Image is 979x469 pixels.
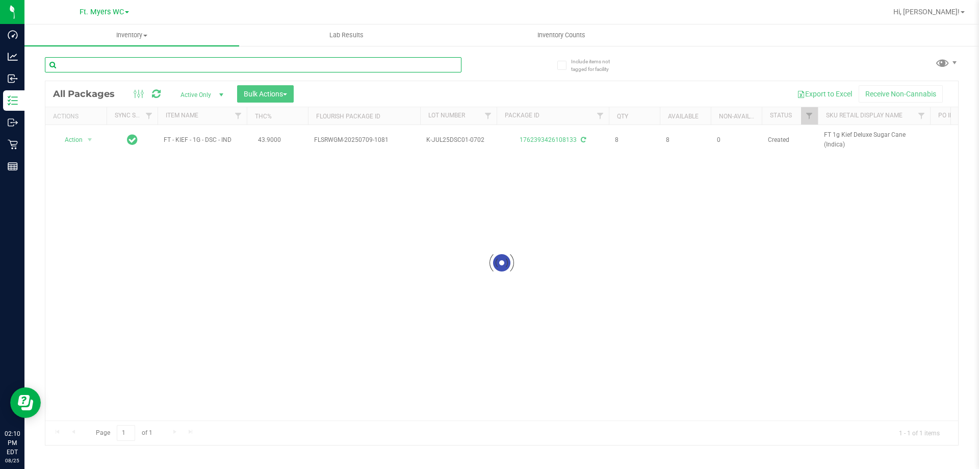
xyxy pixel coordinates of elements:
span: Include items not tagged for facility [571,58,622,73]
a: Inventory [24,24,239,46]
a: Inventory Counts [454,24,668,46]
a: Lab Results [239,24,454,46]
inline-svg: Dashboard [8,30,18,40]
span: Hi, [PERSON_NAME]! [893,8,960,16]
inline-svg: Reports [8,161,18,171]
span: Ft. Myers WC [80,8,124,16]
iframe: Resource center [10,387,41,418]
p: 08/25 [5,457,20,464]
p: 02:10 PM EDT [5,429,20,457]
span: Inventory [24,31,239,40]
span: Lab Results [316,31,377,40]
inline-svg: Retail [8,139,18,150]
inline-svg: Inventory [8,95,18,106]
inline-svg: Analytics [8,52,18,62]
span: Inventory Counts [524,31,599,40]
inline-svg: Outbound [8,117,18,128]
inline-svg: Inbound [8,73,18,84]
input: Search Package ID, Item Name, SKU, Lot or Part Number... [45,57,461,72]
